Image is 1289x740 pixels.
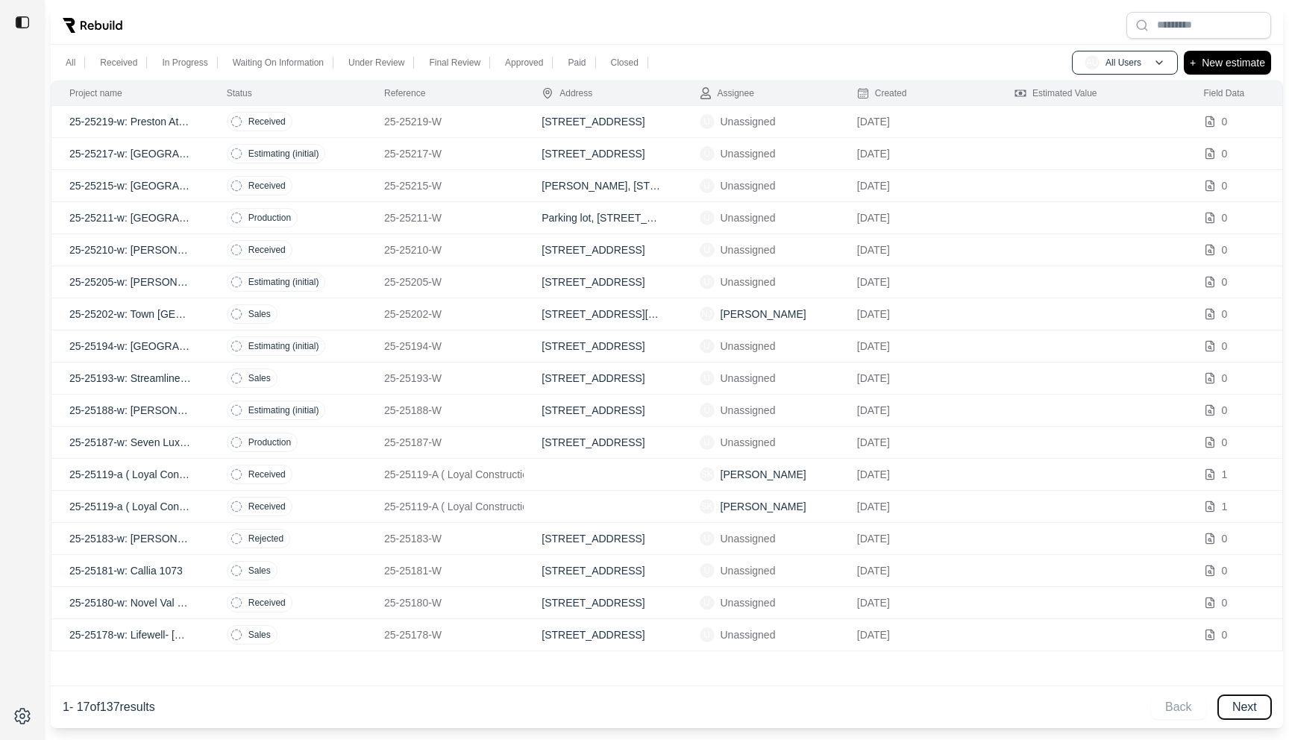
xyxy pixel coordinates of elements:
[69,87,122,99] div: Project name
[384,435,506,450] p: 25-25187-W
[384,339,506,354] p: 25-25194-W
[505,57,543,69] p: Approved
[63,18,122,33] img: Rebuild
[1222,114,1228,129] p: 0
[721,563,776,578] p: Unassigned
[1072,51,1178,75] button: AUAll Users
[857,307,979,322] p: [DATE]
[700,531,715,546] span: U
[524,266,681,298] td: [STREET_ADDRESS]
[1222,499,1228,514] p: 1
[524,587,681,619] td: [STREET_ADDRESS]
[700,563,715,578] span: U
[1202,54,1265,72] p: New estimate
[248,148,319,160] p: Estimating (initial)
[227,87,252,99] div: Status
[69,307,191,322] p: 25-25202-w: Town [GEOGRAPHIC_DATA]
[69,499,191,514] p: 25-25119-a ( Loyal Construction ): [PERSON_NAME]
[248,340,319,352] p: Estimating (initial)
[1085,55,1100,70] span: AU
[1204,87,1245,99] div: Field Data
[248,212,291,224] p: Production
[1222,627,1228,642] p: 0
[233,57,324,69] p: Waiting On Information
[721,435,776,450] p: Unassigned
[1222,435,1228,450] p: 0
[348,57,404,69] p: Under Review
[524,523,681,555] td: [STREET_ADDRESS]
[721,242,776,257] p: Unassigned
[248,533,283,545] p: Rejected
[248,565,271,577] p: Sales
[248,597,286,609] p: Received
[1190,54,1196,72] p: +
[721,307,806,322] p: [PERSON_NAME]
[429,57,480,69] p: Final Review
[857,146,979,161] p: [DATE]
[248,468,286,480] p: Received
[15,15,30,30] img: toggle sidebar
[384,371,506,386] p: 25-25193-W
[384,531,506,546] p: 25-25183-W
[568,57,586,69] p: Paid
[69,627,191,642] p: 25-25178-w: Lifewell- [GEOGRAPHIC_DATA]
[524,138,681,170] td: [STREET_ADDRESS]
[69,403,191,418] p: 25-25188-w: [PERSON_NAME]
[384,87,425,99] div: Reference
[857,114,979,129] p: [DATE]
[248,244,286,256] p: Received
[69,242,191,257] p: 25-25210-w: [PERSON_NAME]
[700,210,715,225] span: U
[1222,275,1228,289] p: 0
[857,499,979,514] p: [DATE]
[384,595,506,610] p: 25-25180-W
[721,275,776,289] p: Unassigned
[248,276,319,288] p: Estimating (initial)
[1222,403,1228,418] p: 0
[1014,87,1097,99] div: Estimated Value
[248,629,271,641] p: Sales
[700,146,715,161] span: U
[69,371,191,386] p: 25-25193-w: Streamliner Aldea
[524,170,681,202] td: [PERSON_NAME], [STREET_ADDRESS]
[857,595,979,610] p: [DATE]
[384,114,506,129] p: 25-25219-W
[248,308,271,320] p: Sales
[248,180,286,192] p: Received
[524,234,681,266] td: [STREET_ADDRESS]
[857,627,979,642] p: [DATE]
[721,467,806,482] p: [PERSON_NAME]
[700,499,715,514] span: SK
[857,467,979,482] p: [DATE]
[700,114,715,129] span: U
[542,87,592,99] div: Address
[384,178,506,193] p: 25-25215-W
[69,275,191,289] p: 25-25205-w: [PERSON_NAME]
[524,555,681,587] td: [STREET_ADDRESS]
[1222,210,1228,225] p: 0
[524,619,681,651] td: [STREET_ADDRESS]
[524,330,681,363] td: [STREET_ADDRESS]
[857,210,979,225] p: [DATE]
[248,116,286,128] p: Received
[1222,178,1228,193] p: 0
[100,57,137,69] p: Received
[857,435,979,450] p: [DATE]
[162,57,207,69] p: In Progress
[384,627,506,642] p: 25-25178-W
[700,371,715,386] span: U
[524,106,681,138] td: [STREET_ADDRESS]
[721,210,776,225] p: Unassigned
[700,595,715,610] span: U
[524,298,681,330] td: [STREET_ADDRESS][PERSON_NAME]
[1218,695,1271,719] button: Next
[857,403,979,418] p: [DATE]
[1222,242,1228,257] p: 0
[248,372,271,384] p: Sales
[524,427,681,459] td: [STREET_ADDRESS]
[721,114,776,129] p: Unassigned
[857,371,979,386] p: [DATE]
[63,698,155,716] p: 1 - 17 of 137 results
[384,210,506,225] p: 25-25211-W
[248,501,286,512] p: Received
